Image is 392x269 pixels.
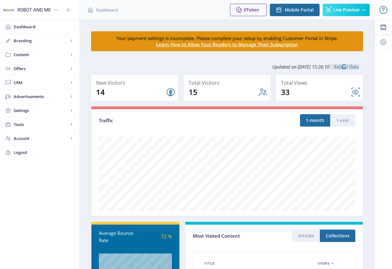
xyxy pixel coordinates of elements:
div: 14 [96,87,166,97]
button: 1-month [300,114,330,127]
div: Average Bounce Rate [99,230,136,244]
span: Title [204,260,214,267]
div: Your payment settings is incomplete. Please complete your setup by enabling Customer Portal in St... [96,35,358,47]
span: Live Preview [333,7,359,12]
span: CRM [14,79,68,86]
button: 0Token [230,4,267,16]
div: Total Views [281,78,361,87]
span: Tools [14,121,68,128]
div: Most Visited Content [193,231,274,241]
button: Mobile Portal [270,4,320,16]
span: Settings [14,107,68,114]
span: Logout [14,149,75,155]
button: Articles [292,230,320,242]
span: Dashboard [96,7,118,13]
span: Account [14,135,68,141]
button: 1-year [330,114,355,127]
span: Offers [14,65,68,72]
span: Token [246,7,259,13]
span: Views [318,260,330,267]
span: Branding [14,38,68,44]
div: 15 [189,87,258,97]
div: New Visitors [96,78,176,87]
span: Content [14,52,68,58]
button: Collections [320,230,355,242]
img: properties.app_icon.png [4,5,14,15]
div: 33 [281,87,351,97]
a: Learn How to Allow Your Readers to Manage Their Subscription [156,41,298,47]
div: Traffic [99,117,227,124]
span: Mobile Portal [285,7,314,12]
div: Total Visitors [189,78,268,87]
span: Advertisements [14,93,68,100]
span: Dashboard [14,24,75,30]
div: Updated on [DATE] 15:26:10 [91,59,363,74]
a: Reload Data [329,64,359,70]
span: 72 % [161,233,172,240]
button: Live Preview [323,4,370,16]
div: ROBOT AND ME [17,3,51,17]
